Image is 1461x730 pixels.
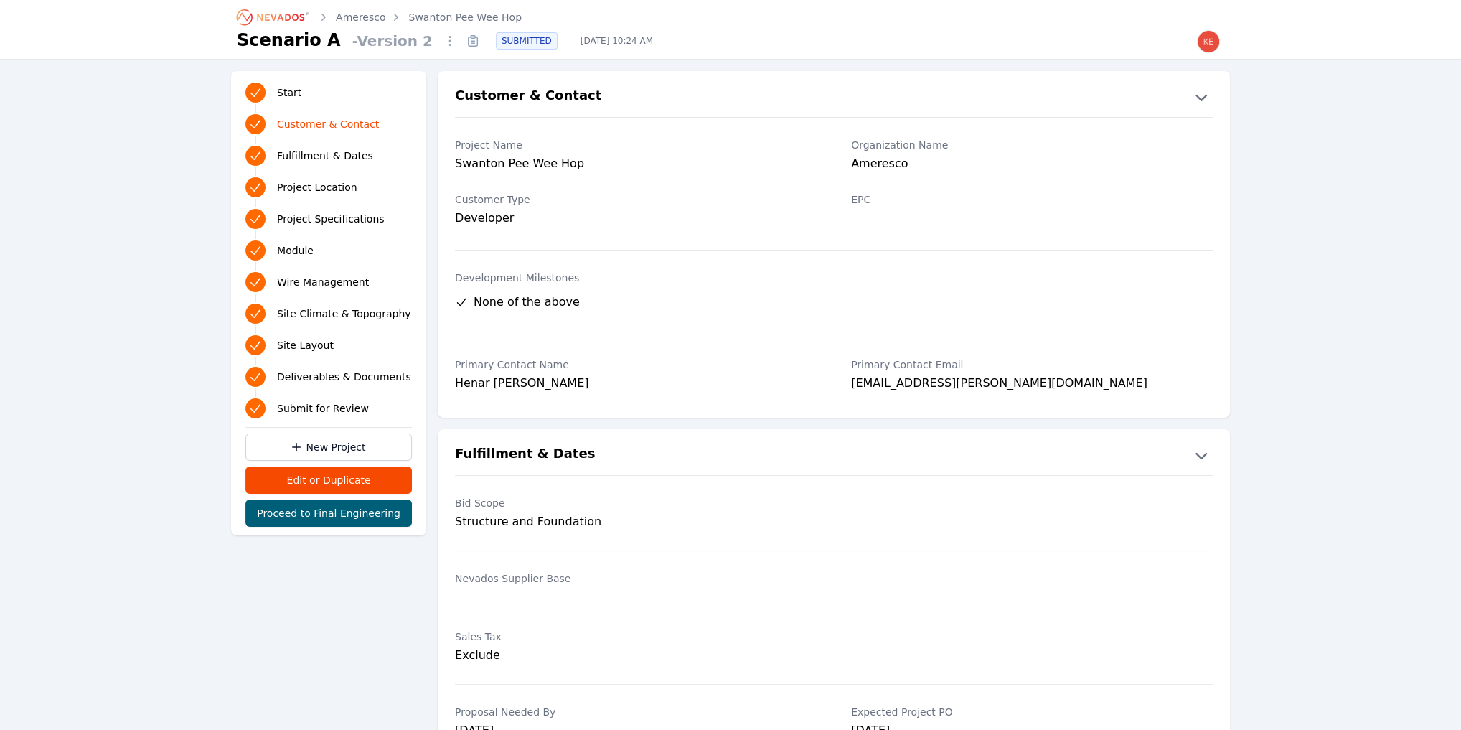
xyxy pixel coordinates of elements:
[336,10,385,24] a: Ameresco
[851,138,1213,152] label: Organization Name
[455,496,817,510] label: Bid Scope
[455,647,817,664] div: Exclude
[496,32,558,50] div: SUBMITTED
[347,31,438,51] span: - Version 2
[277,275,369,289] span: Wire Management
[455,571,817,586] label: Nevados Supplier Base
[277,401,369,416] span: Submit for Review
[277,306,410,321] span: Site Climate & Topography
[455,375,817,395] div: Henar [PERSON_NAME]
[455,444,595,467] h2: Fulfillment & Dates
[474,294,580,311] span: None of the above
[245,467,412,494] button: Edit or Duplicate
[438,444,1230,467] button: Fulfillment & Dates
[245,80,412,421] nav: Progress
[277,117,379,131] span: Customer & Contact
[408,10,521,24] a: Swanton Pee Wee Hop
[851,192,1213,207] label: EPC
[237,29,341,52] h1: Scenario A
[277,243,314,258] span: Module
[455,85,601,108] h2: Customer & Contact
[455,630,817,644] label: Sales Tax
[1197,30,1220,53] img: kevin.west@nevados.solar
[438,85,1230,108] button: Customer & Contact
[851,155,1213,175] div: Ameresco
[277,338,334,352] span: Site Layout
[277,180,357,195] span: Project Location
[455,192,817,207] label: Customer Type
[851,705,1213,719] label: Expected Project PO
[455,705,817,719] label: Proposal Needed By
[455,271,1213,285] label: Development Milestones
[277,85,301,100] span: Start
[455,357,817,372] label: Primary Contact Name
[277,370,411,384] span: Deliverables & Documents
[277,149,373,163] span: Fulfillment & Dates
[277,212,385,226] span: Project Specifications
[245,434,412,461] a: New Project
[569,35,664,47] span: [DATE] 10:24 AM
[237,6,522,29] nav: Breadcrumb
[455,210,817,227] div: Developer
[455,138,817,152] label: Project Name
[455,513,817,530] div: Structure and Foundation
[245,500,412,527] button: Proceed to Final Engineering
[851,375,1213,395] div: [EMAIL_ADDRESS][PERSON_NAME][DOMAIN_NAME]
[455,155,817,175] div: Swanton Pee Wee Hop
[851,357,1213,372] label: Primary Contact Email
